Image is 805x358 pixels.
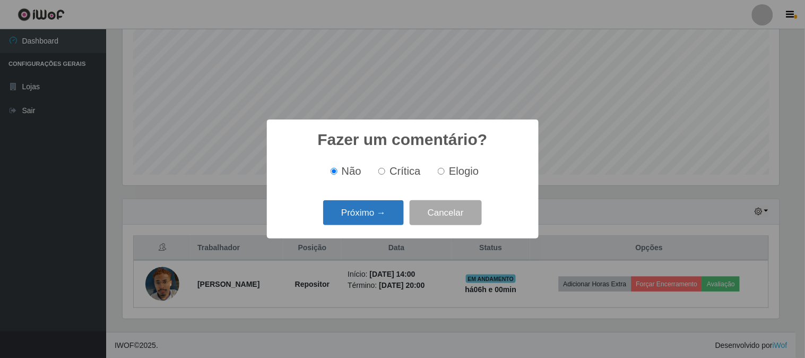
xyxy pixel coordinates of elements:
button: Cancelar [410,200,482,225]
input: Crítica [378,168,385,175]
button: Próximo → [323,200,404,225]
input: Elogio [438,168,445,175]
span: Elogio [449,165,479,177]
input: Não [331,168,337,175]
span: Crítica [389,165,421,177]
span: Não [342,165,361,177]
h2: Fazer um comentário? [317,130,487,149]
